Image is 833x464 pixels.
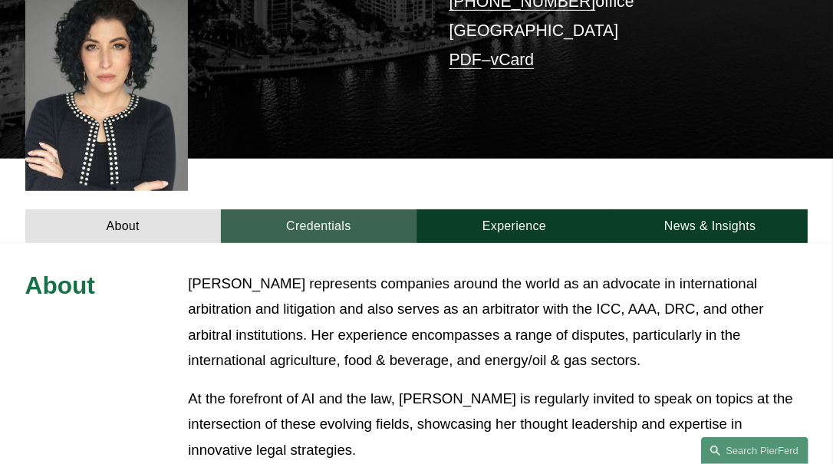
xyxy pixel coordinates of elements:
a: PDF [449,51,482,68]
p: At the forefront of AI and the law, [PERSON_NAME] is regularly invited to speak on topics at the ... [188,386,808,462]
a: About [25,209,221,243]
a: News & Insights [612,209,808,243]
a: vCard [491,51,535,68]
a: Search this site [701,437,808,464]
a: Credentials [221,209,416,243]
a: Experience [416,209,612,243]
p: [PERSON_NAME] represents companies around the world as an advocate in international arbitration a... [188,271,808,374]
span: About [25,271,95,299]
